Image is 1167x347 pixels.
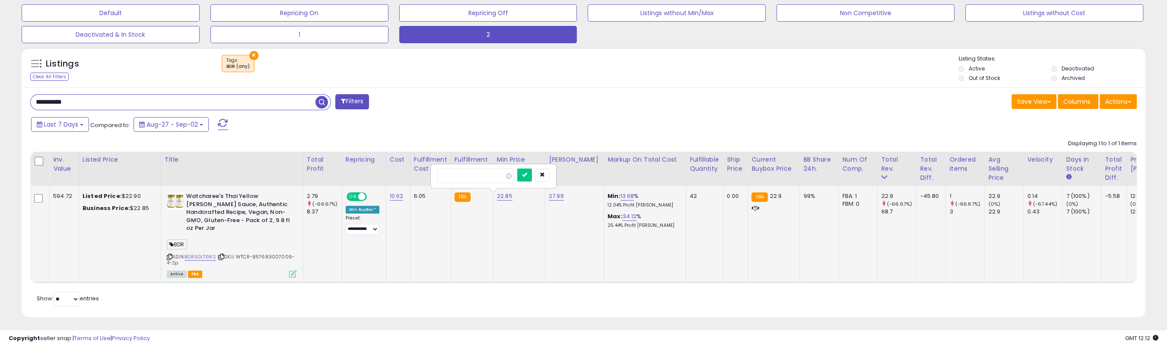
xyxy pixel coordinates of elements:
small: FBA [455,192,471,202]
button: Listings without Cost [965,4,1143,22]
div: BB Share 24h. [803,155,835,173]
button: × [249,51,258,60]
b: Watcharee's Thai Yellow [PERSON_NAME] Sauce, Authentic Handcrafted Recipe, Vegan, Non-GMO, Gluten... [186,192,291,235]
span: Compared to: [90,121,130,129]
div: Total Rev. Diff. [920,155,942,182]
div: Num of Comp. [842,155,874,173]
a: B085GLTXWS [184,253,216,261]
span: Columns [1063,97,1091,106]
div: Cost [390,155,407,164]
span: 22.9 [770,192,782,200]
button: 2 [399,26,577,43]
div: 8.37 [307,208,342,216]
button: Repricing Off [399,4,577,22]
th: The percentage added to the cost of goods (COGS) that forms the calculator for Min & Max prices. [604,152,686,186]
div: Ship Price [727,155,744,173]
div: 0.14 [1027,192,1062,200]
div: Inv. value [53,155,75,173]
div: 594.72 [53,192,72,200]
p: Listing States: [958,55,1145,63]
div: -5.58 [1105,192,1120,200]
img: 41o9+-irk7L._SL40_.jpg [167,192,184,210]
div: Listed Price [83,155,157,164]
button: Filters [335,94,369,109]
div: seller snap | | [9,334,150,343]
span: ON [347,193,358,201]
a: 27.99 [549,192,564,201]
div: FBA: 1 [842,192,871,200]
span: BDR [167,239,187,249]
div: 68.7 [881,208,916,216]
div: Total Profit Diff. [1105,155,1123,182]
div: Fulfillment [455,155,490,164]
span: Show: entries [37,294,99,302]
button: Deactivated & In Stock [22,26,200,43]
small: (-66.67%) [887,201,912,207]
div: $22.85 [83,204,154,212]
div: Displaying 1 to 1 of 1 items [1068,140,1137,148]
div: % [607,192,679,208]
b: Business Price: [83,204,130,212]
a: Terms of Use [74,334,111,342]
div: 0.43 [1027,208,1062,216]
small: (-66.67%) [955,201,980,207]
span: Tags : [226,57,250,70]
div: Preset: [346,215,379,235]
a: Privacy Policy [112,334,150,342]
button: Listings without Min/Max [588,4,766,22]
span: Aug-27 - Sep-02 [146,120,198,129]
button: Columns [1058,94,1098,109]
div: Total Profit [307,155,338,173]
small: FBA [751,192,767,202]
div: Markup on Total Cost [607,155,682,164]
div: Min Price [497,155,541,164]
small: (-66.67%) [312,201,337,207]
a: 10.62 [390,192,404,201]
div: Repricing [346,155,382,164]
div: % [607,213,679,229]
button: Aug-27 - Sep-02 [134,117,209,132]
div: Fulfillable Quantity [690,155,719,173]
div: 6.05 [414,192,444,200]
div: Days In Stock [1066,155,1097,173]
div: 2.79 [307,192,342,200]
div: Current Buybox Price [751,155,796,173]
small: (0%) [1066,201,1078,207]
div: [PERSON_NAME] [549,155,600,164]
div: Title [165,155,299,164]
div: 22.9 [988,208,1023,216]
span: OFF [366,193,379,201]
a: 22.85 [497,192,512,201]
button: Last 7 Days [31,117,89,132]
h5: Listings [46,58,79,70]
button: Repricing On [210,4,388,22]
div: Avg Selling Price [988,155,1020,182]
a: 13.68 [620,192,634,201]
div: Win BuyBox * [346,206,379,213]
label: Out of Stock [969,74,1000,82]
div: Ordered Items [949,155,981,173]
div: Fulfillment Cost [414,155,447,173]
small: (0%) [988,201,1000,207]
span: All listings currently available for purchase on Amazon [167,271,187,278]
div: -45.80 [920,192,939,200]
div: Total Rev. [881,155,913,173]
button: Actions [1100,94,1137,109]
div: 42 [690,192,716,200]
div: 22.9 [881,192,916,200]
p: 12.04% Profit [PERSON_NAME] [607,202,679,208]
strong: Copyright [9,334,40,342]
span: Last 7 Days [44,120,78,129]
div: 3 [949,208,984,216]
div: 0.00 [727,192,741,200]
a: 34.12 [623,212,637,221]
small: (-67.44%) [1033,201,1057,207]
div: 7 (100%) [1066,208,1101,216]
button: Default [22,4,200,22]
button: Save View [1011,94,1056,109]
div: 7 (100%) [1066,192,1101,200]
button: 1 [210,26,388,43]
b: Max: [607,212,623,220]
div: $22.90 [83,192,154,200]
button: Non Competitive [776,4,954,22]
